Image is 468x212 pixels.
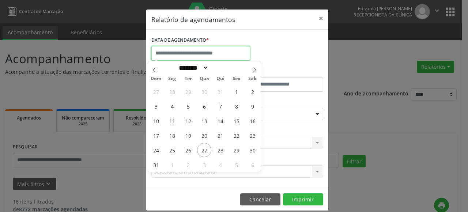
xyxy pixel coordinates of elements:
span: Agosto 20, 2025 [197,128,211,143]
span: Julho 28, 2025 [165,84,179,99]
span: Agosto 16, 2025 [245,114,260,128]
span: Agosto 27, 2025 [197,143,211,157]
span: Agosto 23, 2025 [245,128,260,143]
span: Setembro 4, 2025 [213,158,227,172]
span: Agosto 12, 2025 [181,114,195,128]
span: Agosto 31, 2025 [149,158,163,172]
span: Agosto 4, 2025 [165,99,179,113]
span: Agosto 21, 2025 [213,128,227,143]
span: Agosto 2, 2025 [245,84,260,99]
span: Agosto 14, 2025 [213,114,227,128]
span: Agosto 22, 2025 [229,128,244,143]
span: Agosto 15, 2025 [229,114,244,128]
span: Setembro 2, 2025 [181,158,195,172]
span: Agosto 1, 2025 [229,84,244,99]
span: Agosto 30, 2025 [245,143,260,157]
span: Ter [180,76,196,81]
span: Sex [229,76,245,81]
span: Agosto 13, 2025 [197,114,211,128]
span: Qua [196,76,212,81]
button: Cancelar [240,193,280,206]
span: Dom [148,76,164,81]
span: Agosto 9, 2025 [245,99,260,113]
h5: Relatório de agendamentos [151,15,235,24]
span: Agosto 25, 2025 [165,143,179,157]
span: Agosto 17, 2025 [149,128,163,143]
span: Agosto 8, 2025 [229,99,244,113]
span: Agosto 5, 2025 [181,99,195,113]
span: Julho 30, 2025 [197,84,211,99]
span: Julho 29, 2025 [181,84,195,99]
span: Setembro 5, 2025 [229,158,244,172]
span: Agosto 24, 2025 [149,143,163,157]
span: Setembro 3, 2025 [197,158,211,172]
span: Agosto 6, 2025 [197,99,211,113]
label: DATA DE AGENDAMENTO [151,35,209,46]
span: Seg [164,76,180,81]
span: Agosto 19, 2025 [181,128,195,143]
span: Setembro 1, 2025 [165,158,179,172]
span: Sáb [245,76,261,81]
span: Qui [212,76,229,81]
span: Agosto 10, 2025 [149,114,163,128]
span: Agosto 11, 2025 [165,114,179,128]
button: Imprimir [283,193,323,206]
span: Setembro 6, 2025 [245,158,260,172]
span: Agosto 26, 2025 [181,143,195,157]
span: Julho 27, 2025 [149,84,163,99]
span: Agosto 18, 2025 [165,128,179,143]
span: Julho 31, 2025 [213,84,227,99]
button: Close [314,10,328,27]
span: Agosto 28, 2025 [213,143,227,157]
span: Agosto 3, 2025 [149,99,163,113]
select: Month [176,64,208,72]
label: ATÉ [239,66,323,77]
input: Year [208,64,233,72]
span: Agosto 7, 2025 [213,99,227,113]
span: Agosto 29, 2025 [229,143,244,157]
